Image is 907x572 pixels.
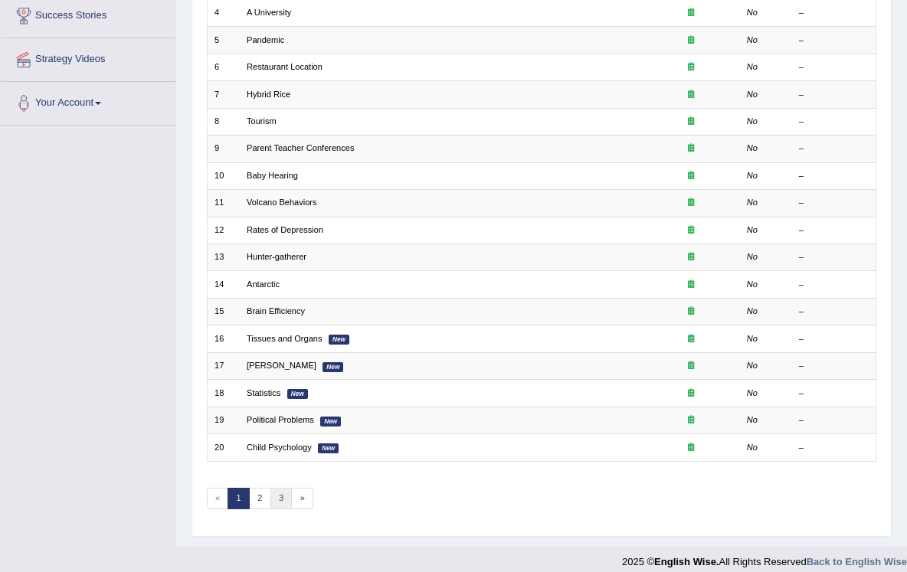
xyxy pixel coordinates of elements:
em: No [747,62,758,71]
a: Tissues and Organs [247,334,322,343]
div: – [799,7,869,19]
div: Exam occurring question [649,61,732,74]
div: Exam occurring question [649,306,732,318]
a: Pandemic [247,35,284,44]
div: – [799,306,869,318]
div: Exam occurring question [649,197,732,209]
em: No [747,388,758,397]
td: 5 [207,27,240,54]
div: Exam occurring question [649,360,732,372]
a: Back to English Wise [807,556,907,567]
a: Child Psychology [247,443,312,452]
em: No [747,8,758,17]
div: Exam occurring question [649,224,732,237]
div: – [799,442,869,454]
em: No [747,171,758,180]
div: Exam occurring question [649,142,732,155]
div: – [799,61,869,74]
em: No [747,279,758,289]
td: 20 [207,434,240,461]
em: New [287,389,308,399]
div: Exam occurring question [649,387,732,400]
div: Exam occurring question [649,34,732,47]
em: No [747,306,758,315]
div: – [799,279,869,291]
div: Exam occurring question [649,333,732,345]
em: New [329,335,349,345]
div: Exam occurring question [649,7,732,19]
a: Hybrid Rice [247,90,290,99]
div: – [799,387,869,400]
em: No [747,361,758,370]
a: 1 [228,488,250,509]
a: Volcano Behaviors [247,198,317,207]
a: A University [247,8,291,17]
div: – [799,89,869,101]
span: « [207,488,229,509]
em: No [747,225,758,234]
a: Political Problems [247,415,314,424]
a: Strategy Videos [1,38,175,77]
em: New [318,443,339,453]
div: – [799,170,869,182]
div: Exam occurring question [649,170,732,182]
td: 10 [207,162,240,189]
a: Your Account [1,82,175,120]
em: No [747,35,758,44]
td: 15 [207,298,240,325]
td: 9 [207,136,240,162]
a: [PERSON_NAME] [247,361,316,370]
div: Exam occurring question [649,251,732,263]
a: Tourism [247,116,277,126]
em: No [747,443,758,452]
td: 8 [207,108,240,135]
em: No [747,143,758,152]
div: Exam occurring question [649,414,732,427]
td: 18 [207,380,240,407]
a: » [291,488,313,509]
div: – [799,251,869,263]
em: New [320,417,341,427]
td: 6 [207,54,240,80]
a: Parent Teacher Conferences [247,143,354,152]
em: No [747,116,758,126]
strong: English Wise. [654,556,719,567]
em: New [323,362,343,372]
div: – [799,197,869,209]
td: 12 [207,217,240,244]
div: Exam occurring question [649,116,732,128]
em: No [747,90,758,99]
a: 2 [249,488,271,509]
td: 19 [207,407,240,433]
div: – [799,360,869,372]
em: No [747,252,758,261]
a: Antarctic [247,279,280,289]
a: 3 [270,488,293,509]
a: Hunter-gatherer [247,252,306,261]
div: Exam occurring question [649,442,732,454]
div: – [799,142,869,155]
td: 17 [207,352,240,379]
td: 7 [207,81,240,108]
a: Rates of Depression [247,225,323,234]
td: 16 [207,325,240,352]
div: 2025 © All Rights Reserved [622,547,907,569]
a: Brain Efficiency [247,306,305,315]
div: Exam occurring question [649,279,732,291]
div: Exam occurring question [649,89,732,101]
a: Statistics [247,388,280,397]
a: Restaurant Location [247,62,323,71]
td: 13 [207,244,240,271]
div: – [799,116,869,128]
td: 11 [207,190,240,217]
em: No [747,198,758,207]
div: – [799,224,869,237]
div: – [799,34,869,47]
div: – [799,333,869,345]
div: – [799,414,869,427]
em: No [747,334,758,343]
em: No [747,415,758,424]
td: 14 [207,271,240,298]
a: Baby Hearing [247,171,298,180]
